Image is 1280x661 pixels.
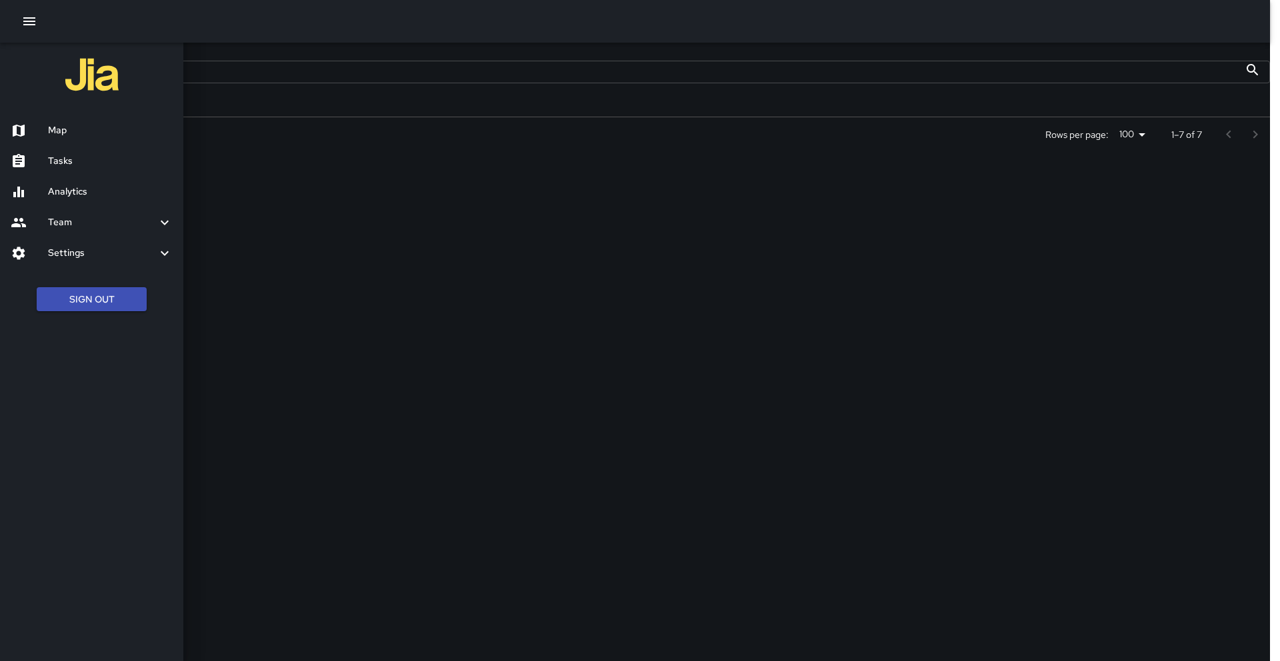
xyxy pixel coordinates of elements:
[48,246,157,261] h6: Settings
[48,185,173,199] h6: Analytics
[48,215,157,230] h6: Team
[48,123,173,138] h6: Map
[48,154,173,169] h6: Tasks
[65,48,119,101] img: jia-logo
[37,287,147,312] button: Sign Out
